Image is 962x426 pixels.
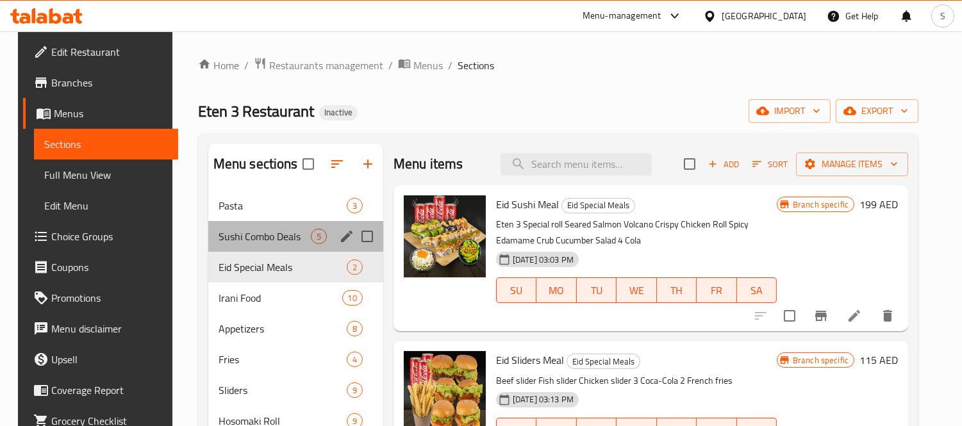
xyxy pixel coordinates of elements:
[788,199,854,211] span: Branch specific
[34,129,179,160] a: Sections
[198,97,314,126] span: Eten 3 Restaurant
[295,151,322,177] span: Select all sections
[51,229,169,244] span: Choice Groups
[496,373,777,389] p: Beef slider Fish slider Chicken slider 3 Coca-Cola 2 French fries
[536,277,576,303] button: MO
[496,277,536,303] button: SU
[706,157,741,172] span: Add
[347,198,363,213] div: items
[567,354,640,369] span: Eid Special Meals
[859,195,898,213] h6: 199 AED
[703,154,744,174] span: Add item
[742,281,772,300] span: SA
[859,351,898,369] h6: 115 AED
[347,354,362,366] span: 4
[508,393,579,406] span: [DATE] 03:13 PM
[702,281,731,300] span: FR
[219,321,347,336] span: Appetizers
[394,154,463,174] h2: Menu items
[703,154,744,174] button: Add
[496,217,777,249] p: Eten 3 Special roll Seared Salmon Volcano Crispy Chicken Roll Spicy Edamame Crub Cucumber Salad 4...
[23,37,179,67] a: Edit Restaurant
[54,106,169,121] span: Menus
[51,259,169,275] span: Coupons
[51,290,169,306] span: Promotions
[697,277,736,303] button: FR
[347,323,362,335] span: 8
[198,57,919,74] nav: breadcrumb
[542,281,571,300] span: MO
[749,154,791,174] button: Sort
[577,277,617,303] button: TU
[311,229,327,244] div: items
[51,75,169,90] span: Branches
[44,167,169,183] span: Full Menu View
[448,58,452,73] li: /
[347,321,363,336] div: items
[51,321,169,336] span: Menu disclaimer
[622,281,651,300] span: WE
[198,58,239,73] a: Home
[319,105,358,120] div: Inactive
[508,254,579,266] span: [DATE] 03:03 PM
[617,277,656,303] button: WE
[23,313,179,344] a: Menu disclaimer
[676,151,703,177] span: Select section
[219,352,347,367] span: Fries
[343,292,362,304] span: 10
[776,302,803,329] span: Select to update
[34,160,179,190] a: Full Menu View
[561,198,635,213] div: Eid Special Meals
[347,261,362,274] span: 2
[23,252,179,283] a: Coupons
[744,154,796,174] span: Sort items
[940,9,945,23] span: S
[51,44,169,60] span: Edit Restaurant
[208,375,383,406] div: Sliders9
[752,157,788,172] span: Sort
[806,300,836,331] button: Branch-specific-item
[458,58,494,73] span: Sections
[23,67,179,98] a: Branches
[496,350,564,370] span: Eid Sliders Meal
[846,103,908,119] span: export
[208,252,383,283] div: Eid Special Meals2
[502,281,531,300] span: SU
[562,198,634,213] span: Eid Special Meals
[872,300,903,331] button: delete
[737,277,777,303] button: SA
[51,352,169,367] span: Upsell
[404,195,486,277] img: Eid Sushi Meal
[496,195,559,214] span: Eid Sushi Meal
[269,58,383,73] span: Restaurants management
[749,99,831,123] button: import
[34,190,179,221] a: Edit Menu
[23,98,179,129] a: Menus
[662,281,692,300] span: TH
[352,149,383,179] button: Add section
[388,58,393,73] li: /
[244,58,249,73] li: /
[219,229,311,244] span: Sushi Combo Deals
[254,57,383,74] a: Restaurants management
[219,382,347,398] span: Sliders
[44,136,169,152] span: Sections
[219,198,347,213] span: Pasta
[398,57,443,74] a: Menus
[347,259,363,275] div: items
[657,277,697,303] button: TH
[208,190,383,221] div: Pasta3
[347,382,363,398] div: items
[413,58,443,73] span: Menus
[219,259,347,275] span: Eid Special Meals
[208,283,383,313] div: Irani Food10
[759,103,820,119] span: import
[208,221,383,252] div: Sushi Combo Deals5edit
[219,290,342,306] span: Irani Food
